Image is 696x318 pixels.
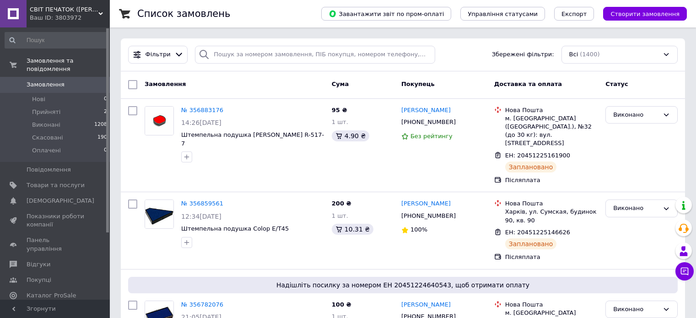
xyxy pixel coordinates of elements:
span: Панель управління [27,236,85,253]
input: Пошук [5,32,108,49]
div: м. [GEOGRAPHIC_DATA] ([GEOGRAPHIC_DATA].), №32 (до 30 кг): вул. [STREET_ADDRESS] [505,114,598,148]
span: Повідомлення [27,166,71,174]
span: [DEMOGRAPHIC_DATA] [27,197,94,205]
span: 2 [104,108,107,116]
div: 4.90 ₴ [332,130,369,141]
div: Виконано [613,110,659,120]
span: Замовлення [145,81,186,87]
a: [PERSON_NAME] [401,199,451,208]
a: Штемпельна подушка [PERSON_NAME] R-517-7 [181,131,324,147]
a: [PERSON_NAME] [401,301,451,309]
span: 100 ₴ [332,301,351,308]
span: Покупець [401,81,435,87]
span: 1 шт. [332,119,348,125]
div: Виконано [613,305,659,314]
button: Створити замовлення [603,7,687,21]
span: Експорт [561,11,587,17]
span: 0 [104,95,107,103]
span: Нові [32,95,45,103]
input: Пошук за номером замовлення, ПІБ покупця, номером телефону, Email, номером накладної [195,46,435,64]
span: Фільтри [146,50,171,59]
a: № 356782076 [181,301,223,308]
span: СВІТ ПЕЧАТОК (ФОП Коваленко Є.С.) [30,5,98,14]
span: Показники роботи компанії [27,212,85,229]
span: Cума [332,81,349,87]
span: 1 шт. [332,212,348,219]
div: Виконано [613,204,659,213]
span: Оплачені [32,146,61,155]
div: Заплановано [505,162,557,172]
span: 95 ₴ [332,107,347,113]
div: Ваш ID: 3803972 [30,14,110,22]
span: Завантажити звіт по пром-оплаті [329,10,444,18]
span: 14:26[DATE] [181,119,221,126]
span: Збережені фільтри: [492,50,554,59]
div: Нова Пошта [505,301,598,309]
div: Нова Пошта [505,106,598,114]
img: Фото товару [145,200,173,228]
div: Заплановано [505,238,557,249]
div: 10.31 ₴ [332,224,373,235]
a: Фото товару [145,199,174,229]
span: 100% [410,226,427,233]
a: Штемпельна подушка Colop E/T45 [181,225,289,232]
span: Прийняті [32,108,60,116]
span: Замовлення та повідомлення [27,57,110,73]
span: Всі [569,50,578,59]
span: Покупці [27,276,51,284]
div: Післяплата [505,253,598,261]
button: Завантажити звіт по пром-оплаті [321,7,451,21]
img: Фото товару [145,107,173,135]
span: 12:34[DATE] [181,213,221,220]
span: 200 ₴ [332,200,351,207]
span: 0 [104,146,107,155]
span: Без рейтингу [410,133,453,140]
div: Харків, ул. Сумская, будинок 90, кв. 90 [505,208,598,224]
div: [PHONE_NUMBER] [399,210,458,222]
span: ЕН: 20451225146626 [505,229,570,236]
a: Створити замовлення [594,10,687,17]
div: Післяплата [505,176,598,184]
span: Доставка та оплата [494,81,562,87]
button: Управління статусами [460,7,545,21]
span: Каталог ProSale [27,291,76,300]
span: ЕН: 20451225161900 [505,152,570,159]
span: Відгуки [27,260,50,269]
span: Надішліть посилку за номером ЕН 20451224640543, щоб отримати оплату [132,280,674,290]
h1: Список замовлень [137,8,230,19]
a: [PERSON_NAME] [401,106,451,115]
span: Створити замовлення [610,11,680,17]
a: № 356859561 [181,200,223,207]
span: Управління статусами [468,11,538,17]
span: Товари та послуги [27,181,85,189]
span: Скасовані [32,134,63,142]
a: Фото товару [145,106,174,135]
span: 190 [97,134,107,142]
div: [PHONE_NUMBER] [399,116,458,128]
span: 1208 [94,121,107,129]
button: Чат з покупцем [675,262,694,280]
div: Нова Пошта [505,199,598,208]
span: (1400) [580,51,599,58]
span: Виконані [32,121,60,129]
span: Статус [605,81,628,87]
a: № 356883176 [181,107,223,113]
span: Замовлення [27,81,65,89]
button: Експорт [554,7,594,21]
